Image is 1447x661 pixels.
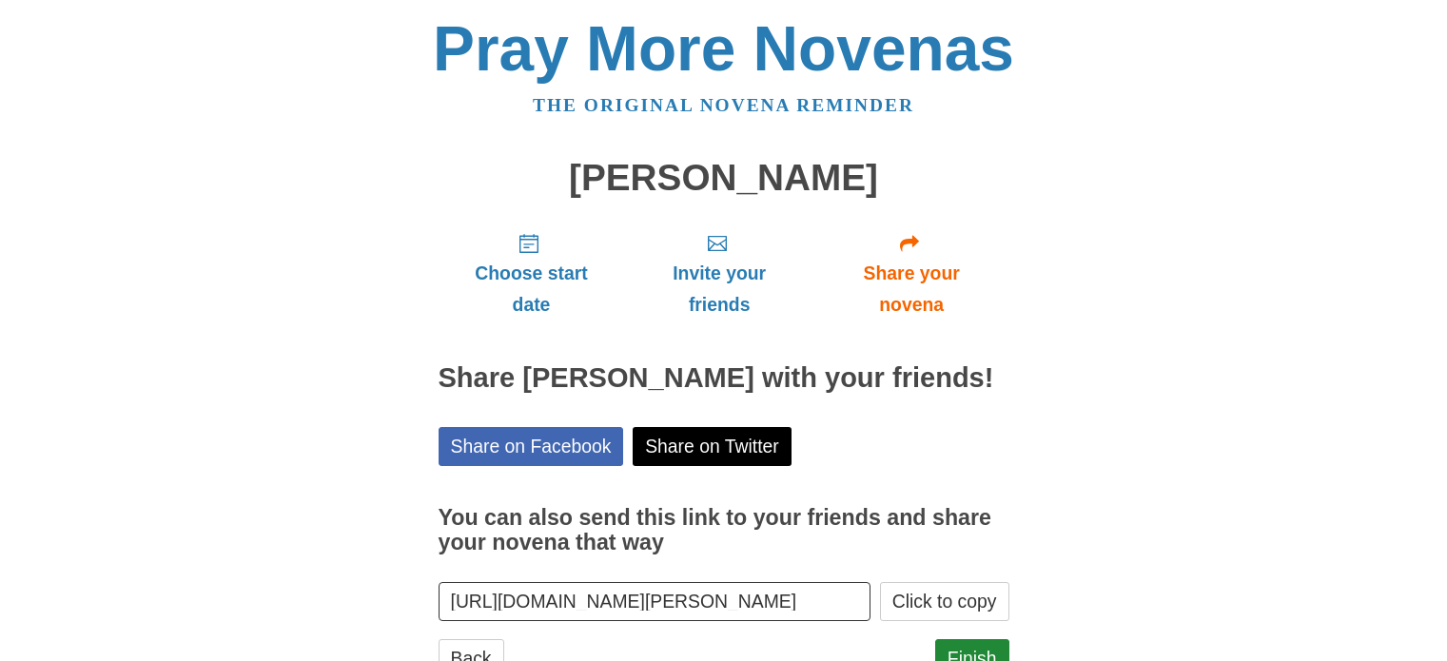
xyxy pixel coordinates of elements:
span: Choose start date [458,258,606,321]
span: Share your novena [833,258,990,321]
a: Share your novena [814,217,1009,330]
h2: Share [PERSON_NAME] with your friends! [439,363,1009,394]
h3: You can also send this link to your friends and share your novena that way [439,506,1009,554]
a: Invite your friends [624,217,813,330]
a: Choose start date [439,217,625,330]
a: Pray More Novenas [433,13,1014,84]
h1: [PERSON_NAME] [439,158,1009,199]
button: Click to copy [880,582,1009,621]
a: The original novena reminder [533,95,914,115]
a: Share on Twitter [633,427,792,466]
span: Invite your friends [643,258,794,321]
a: Share on Facebook [439,427,624,466]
